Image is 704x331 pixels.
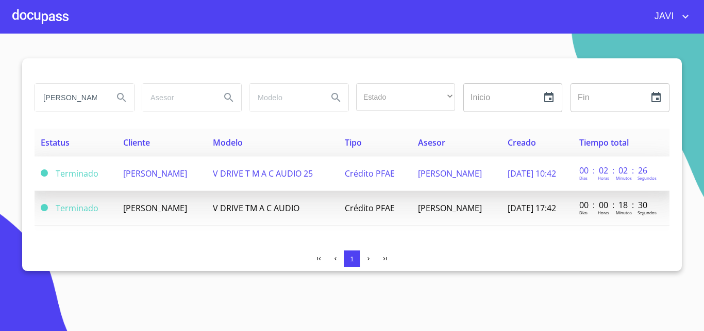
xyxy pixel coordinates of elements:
[344,250,360,267] button: 1
[598,210,609,215] p: Horas
[216,85,241,110] button: Search
[142,84,212,112] input: search
[579,165,649,176] p: 00 : 02 : 02 : 26
[418,137,445,148] span: Asesor
[213,137,243,148] span: Modelo
[56,202,98,214] span: Terminado
[508,202,556,214] span: [DATE] 17:42
[123,168,187,179] span: [PERSON_NAME]
[345,168,395,179] span: Crédito PFAE
[579,210,588,215] p: Dias
[345,137,362,148] span: Tipo
[35,84,105,112] input: search
[508,137,536,148] span: Creado
[123,202,187,214] span: [PERSON_NAME]
[356,83,455,111] div: ​
[56,168,98,179] span: Terminado
[616,175,632,181] p: Minutos
[123,137,150,148] span: Cliente
[598,175,609,181] p: Horas
[647,8,679,25] span: JAVI
[579,137,629,148] span: Tiempo total
[109,85,134,110] button: Search
[647,8,692,25] button: account of current user
[418,168,482,179] span: [PERSON_NAME]
[579,199,649,211] p: 00 : 00 : 18 : 30
[213,202,299,214] span: V DRIVE TM A C AUDIO
[638,175,657,181] p: Segundos
[350,255,354,263] span: 1
[579,175,588,181] p: Dias
[249,84,320,112] input: search
[508,168,556,179] span: [DATE] 10:42
[638,210,657,215] p: Segundos
[345,202,395,214] span: Crédito PFAE
[41,204,48,211] span: Terminado
[418,202,482,214] span: [PERSON_NAME]
[213,168,313,179] span: V DRIVE T M A C AUDIO 25
[324,85,348,110] button: Search
[616,210,632,215] p: Minutos
[41,169,48,177] span: Terminado
[41,137,70,148] span: Estatus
